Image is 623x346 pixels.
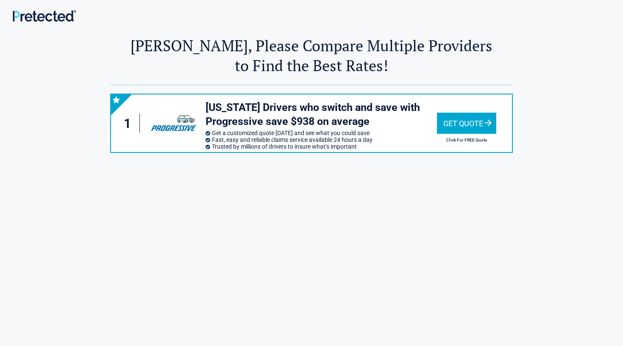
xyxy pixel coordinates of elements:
[437,113,496,134] div: Get Quote
[206,143,437,150] li: Trusted by millions of drivers to insure what’s important
[206,101,437,128] h3: [US_STATE] Drivers who switch and save with Progressive save $938 on average
[110,36,513,75] h2: [PERSON_NAME], Please Compare Multiple Providers to Find the Best Rates!
[13,10,76,22] img: Main Logo
[437,138,496,142] h2: Click For FREE Quote
[147,110,201,136] img: progressive's logo
[206,136,437,143] li: Fast, easy and reliable claims service available 24 hours a day
[206,130,437,136] li: Get a customized quote [DATE] and see what you could save
[120,114,140,133] div: 1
